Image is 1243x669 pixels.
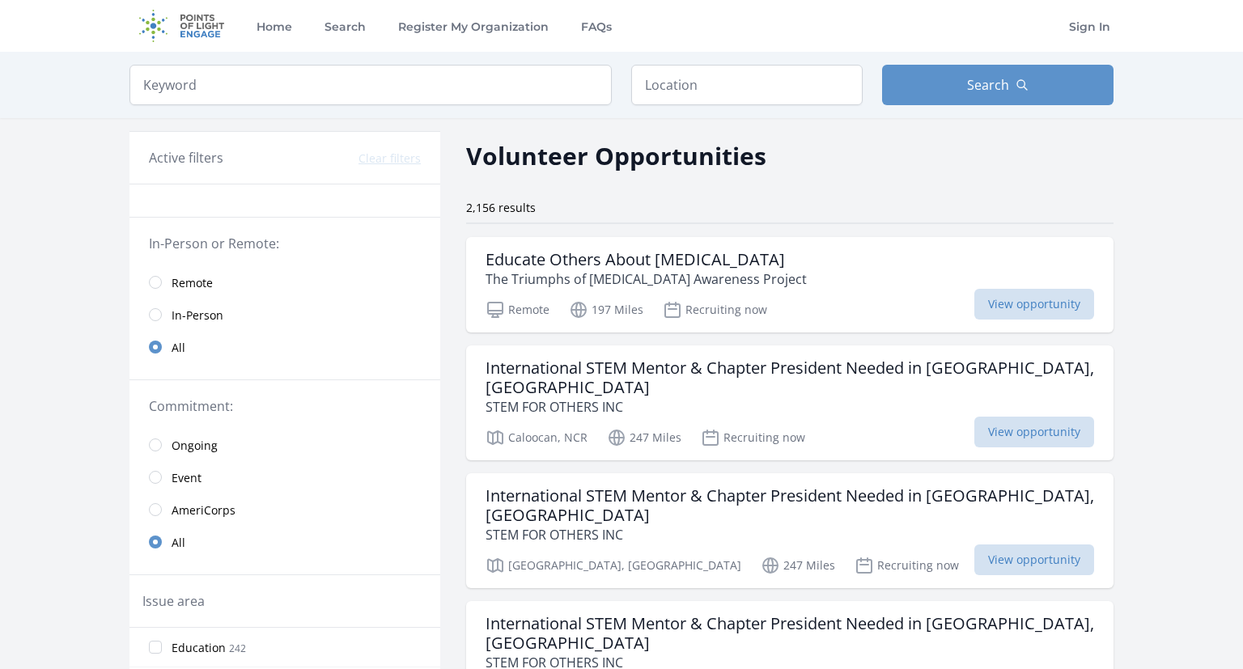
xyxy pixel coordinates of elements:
span: 2,156 results [466,200,536,215]
span: View opportunity [974,417,1094,447]
button: Search [882,65,1114,105]
h3: Active filters [149,148,223,167]
p: 247 Miles [761,556,835,575]
p: The Triumphs of [MEDICAL_DATA] Awareness Project [486,269,807,289]
span: Remote [172,275,213,291]
a: International STEM Mentor & Chapter President Needed in [GEOGRAPHIC_DATA], [GEOGRAPHIC_DATA] STEM... [466,473,1114,588]
span: Event [172,470,202,486]
a: All [129,331,440,363]
span: 242 [229,641,246,655]
legend: In-Person or Remote: [149,234,421,253]
span: Education [172,640,226,656]
a: Event [129,461,440,493]
p: Caloocan, NCR [486,428,588,447]
input: Keyword [129,65,612,105]
a: In-Person [129,299,440,331]
p: Remote [486,300,549,320]
button: Clear filters [358,150,421,167]
span: All [172,535,185,551]
span: All [172,340,185,356]
span: Search [967,75,1009,95]
h3: International STEM Mentor & Chapter President Needed in [GEOGRAPHIC_DATA], [GEOGRAPHIC_DATA] [486,486,1094,525]
p: 247 Miles [607,428,681,447]
h3: International STEM Mentor & Chapter President Needed in [GEOGRAPHIC_DATA], [GEOGRAPHIC_DATA] [486,614,1094,653]
a: Remote [129,266,440,299]
p: STEM FOR OTHERS INC [486,525,1094,544]
span: View opportunity [974,289,1094,320]
a: AmeriCorps [129,493,440,526]
legend: Commitment: [149,396,421,416]
span: Ongoing [172,438,218,454]
h2: Volunteer Opportunities [466,138,766,174]
p: 197 Miles [569,300,643,320]
span: View opportunity [974,544,1094,575]
p: Recruiting now [855,556,959,575]
h3: International STEM Mentor & Chapter President Needed in [GEOGRAPHIC_DATA], [GEOGRAPHIC_DATA] [486,358,1094,397]
input: Location [631,65,863,105]
h3: Educate Others About [MEDICAL_DATA] [486,250,807,269]
a: Educate Others About [MEDICAL_DATA] The Triumphs of [MEDICAL_DATA] Awareness Project Remote 197 M... [466,237,1114,332]
p: Recruiting now [663,300,767,320]
a: International STEM Mentor & Chapter President Needed in [GEOGRAPHIC_DATA], [GEOGRAPHIC_DATA] STEM... [466,345,1114,460]
p: [GEOGRAPHIC_DATA], [GEOGRAPHIC_DATA] [486,556,741,575]
a: All [129,526,440,558]
p: Recruiting now [701,428,805,447]
a: Ongoing [129,429,440,461]
input: Education 242 [149,641,162,654]
p: STEM FOR OTHERS INC [486,397,1094,417]
legend: Issue area [142,591,205,611]
span: In-Person [172,307,223,324]
span: AmeriCorps [172,502,235,519]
